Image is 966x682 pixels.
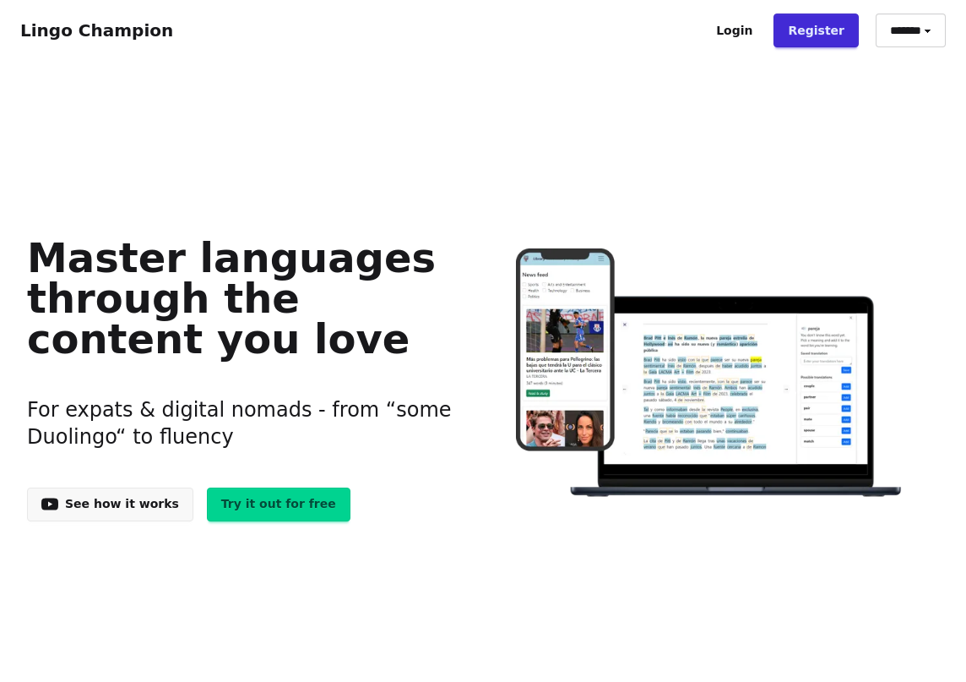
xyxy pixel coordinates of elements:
[207,488,350,521] a: Try it out for free
[482,248,939,500] img: Learn languages online
[27,376,455,471] h3: For expats & digital nomads - from “some Duolingo“ to fluency
[773,14,859,47] a: Register
[27,488,193,521] a: See how it works
[27,237,455,359] h1: Master languages through the content you love
[20,20,173,41] a: Lingo Champion
[702,14,767,47] a: Login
